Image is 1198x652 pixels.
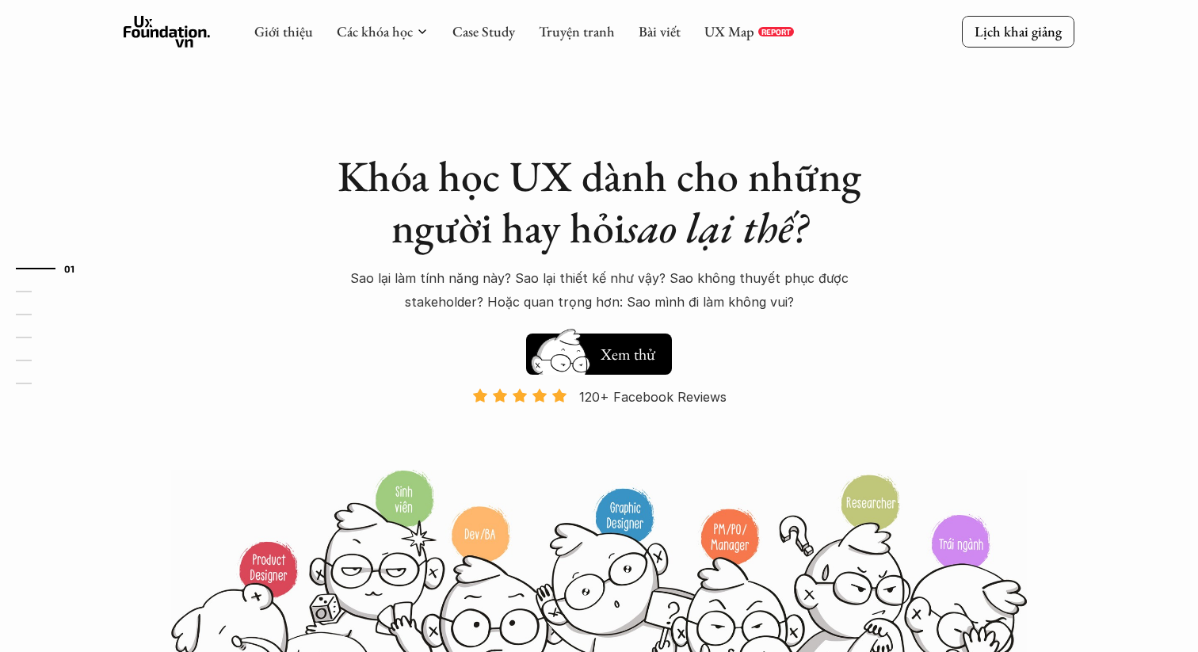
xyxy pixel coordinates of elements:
h5: Xem thử [601,343,659,365]
h1: Khóa học UX dành cho những người hay hỏi [322,151,876,254]
a: Bài viết [639,22,681,40]
a: Xem thử [526,326,672,375]
strong: 01 [64,263,75,274]
p: REPORT [761,27,791,36]
em: sao lại thế? [625,200,807,255]
a: 120+ Facebook Reviews [458,387,740,467]
p: Sao lại làm tính năng này? Sao lại thiết kế như vậy? Sao không thuyết phục được stakeholder? Hoặc... [322,266,876,315]
a: Case Study [452,22,515,40]
a: Lịch khai giảng [962,16,1074,47]
p: Lịch khai giảng [975,22,1062,40]
a: Các khóa học [337,22,413,40]
p: 120+ Facebook Reviews [579,385,727,409]
a: UX Map [704,22,754,40]
a: 01 [16,259,91,278]
a: Giới thiệu [254,22,313,40]
a: Truyện tranh [539,22,615,40]
a: REPORT [758,27,794,36]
